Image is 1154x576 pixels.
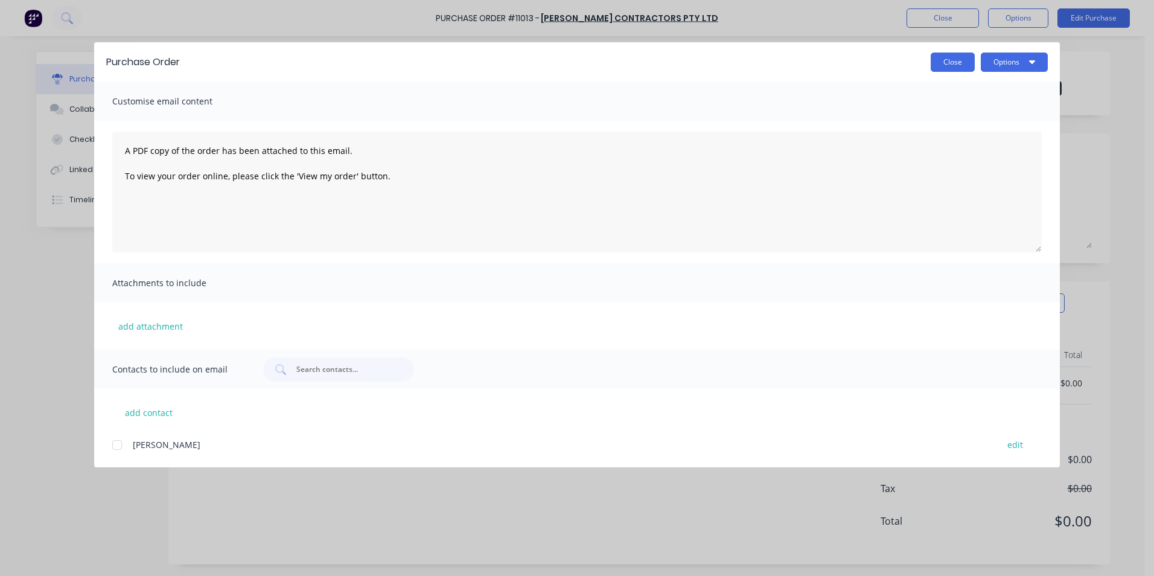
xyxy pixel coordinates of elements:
button: Options [981,53,1048,72]
button: add attachment [112,317,189,335]
button: Close [931,53,975,72]
span: Contacts to include on email [112,361,245,378]
span: [PERSON_NAME] [133,438,200,451]
input: Search contacts... [295,363,395,376]
span: Attachments to include [112,275,245,292]
textarea: A PDF copy of the order has been attached to this email. To view your order online, please click ... [112,132,1042,252]
span: Customise email content [112,93,245,110]
button: add contact [112,403,185,421]
button: edit [1000,436,1030,452]
div: Purchase Order [106,55,180,69]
